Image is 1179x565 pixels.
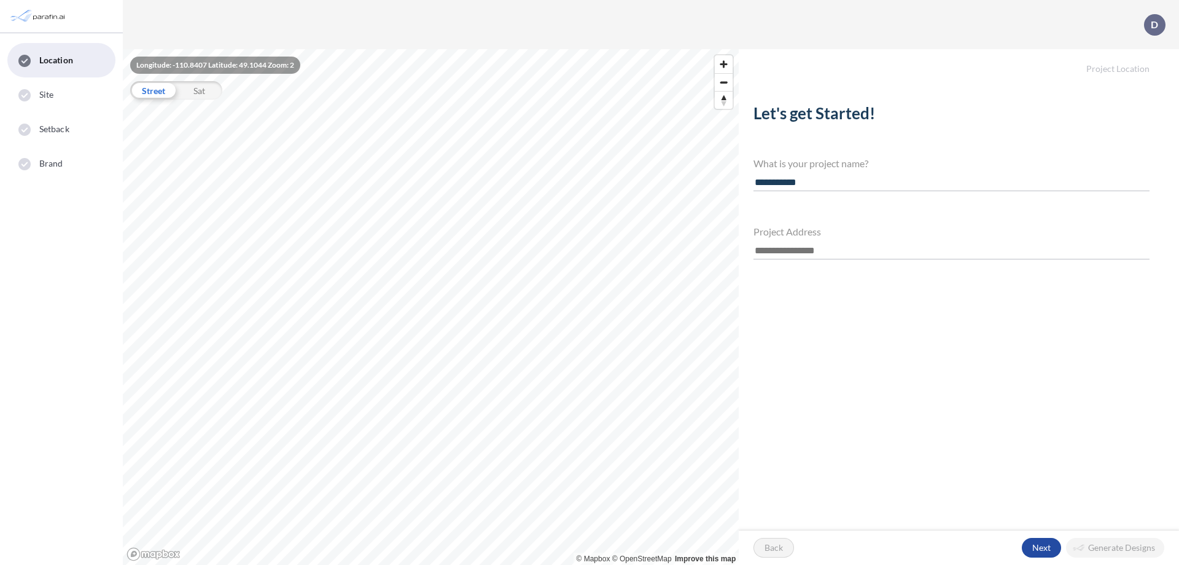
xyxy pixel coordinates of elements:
[1151,19,1158,30] p: D
[715,91,733,109] button: Reset bearing to north
[123,49,739,565] canvas: Map
[675,555,736,563] a: Improve this map
[176,81,222,100] div: Sat
[753,226,1150,237] h4: Project Address
[577,555,610,563] a: Mapbox
[126,547,181,561] a: Mapbox homepage
[715,74,733,91] span: Zoom out
[753,104,1150,128] h2: Let's get Started!
[130,81,176,100] div: Street
[739,49,1179,74] h5: Project Location
[39,157,63,170] span: Brand
[39,123,69,135] span: Setback
[753,157,1150,169] h4: What is your project name?
[1032,542,1051,554] p: Next
[9,5,69,28] img: Parafin
[612,555,672,563] a: OpenStreetMap
[715,73,733,91] button: Zoom out
[39,89,53,101] span: Site
[39,54,73,66] span: Location
[130,57,300,74] div: Longitude: -110.8407 Latitude: 49.1044 Zoom: 2
[715,55,733,73] button: Zoom in
[715,92,733,109] span: Reset bearing to north
[1022,538,1061,558] button: Next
